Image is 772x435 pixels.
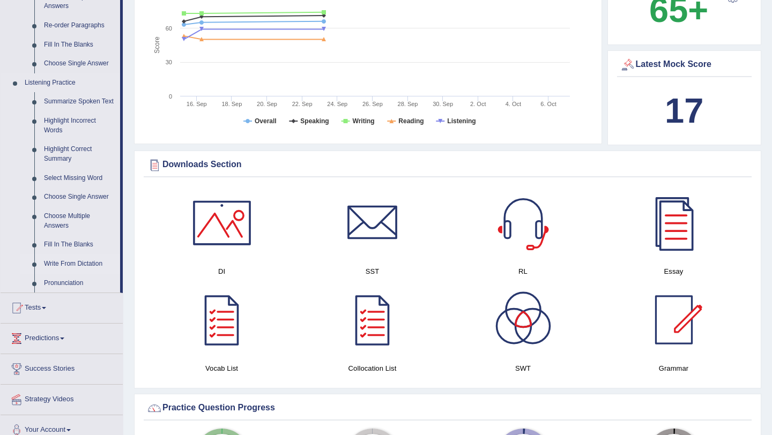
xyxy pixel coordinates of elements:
[146,400,749,416] div: Practice Question Progress
[187,101,207,107] tspan: 16. Sep
[39,254,120,274] a: Write From Dictation
[447,117,476,125] tspan: Listening
[1,354,123,381] a: Success Stories
[433,101,453,107] tspan: 30. Sep
[152,266,292,277] h4: DI
[39,140,120,168] a: Highlight Correct Summary
[39,274,120,293] a: Pronunciation
[39,35,120,55] a: Fill In The Blanks
[506,101,521,107] tspan: 4. Oct
[620,57,749,73] div: Latest Mock Score
[1,385,123,411] a: Strategy Videos
[39,207,120,235] a: Choose Multiple Answers
[362,101,383,107] tspan: 26. Sep
[302,266,442,277] h4: SST
[1,293,123,320] a: Tests
[353,117,375,125] tspan: Writing
[166,25,172,32] text: 60
[453,363,593,374] h4: SWT
[292,101,313,107] tspan: 22. Sep
[39,16,120,35] a: Re-order Paragraphs
[166,59,172,65] text: 30
[604,266,744,277] h4: Essay
[327,101,347,107] tspan: 24. Sep
[39,235,120,254] a: Fill In The Blanks
[20,73,120,93] a: Listening Practice
[665,91,703,130] b: 17
[300,117,329,125] tspan: Speaking
[153,36,161,54] tspan: Score
[39,187,120,207] a: Choose Single Answer
[221,101,242,107] tspan: 18. Sep
[255,117,277,125] tspan: Overall
[1,324,123,350] a: Predictions
[453,266,593,277] h4: RL
[470,101,486,107] tspan: 2. Oct
[39,54,120,73] a: Choose Single Answer
[146,157,749,173] div: Downloads Section
[39,111,120,140] a: Highlight Incorrect Words
[169,93,172,100] text: 0
[39,169,120,188] a: Select Missing Word
[152,363,292,374] h4: Vocab List
[398,117,424,125] tspan: Reading
[604,363,744,374] h4: Grammar
[39,92,120,111] a: Summarize Spoken Text
[540,101,556,107] tspan: 6. Oct
[257,101,277,107] tspan: 20. Sep
[302,363,442,374] h4: Collocation List
[398,101,418,107] tspan: 28. Sep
